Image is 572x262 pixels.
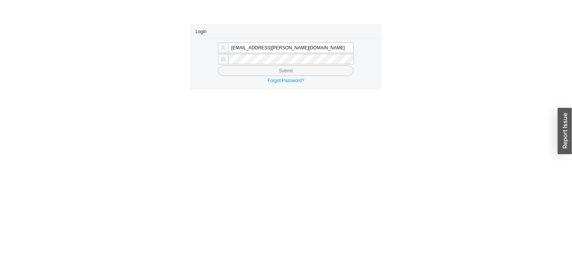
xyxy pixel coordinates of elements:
[218,65,354,76] button: Submit
[221,46,225,50] span: user
[221,57,225,61] span: lock
[195,24,376,38] div: Login
[268,78,304,83] a: Forgot Password?
[228,43,354,53] input: Email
